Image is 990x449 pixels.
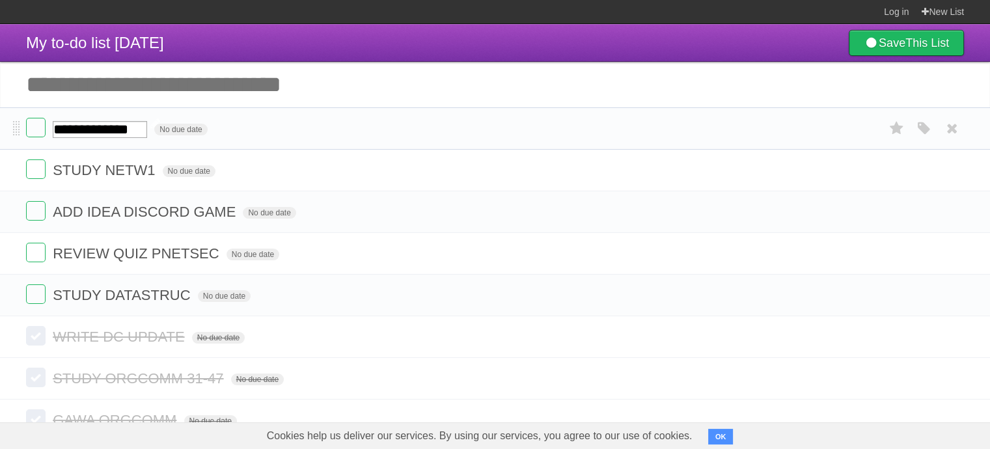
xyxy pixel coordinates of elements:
a: SaveThis List [849,30,964,56]
span: REVIEW QUIZ PNETSEC [53,245,222,262]
label: Done [26,326,46,346]
span: No due date [243,207,296,219]
span: WRITE DC UPDATE [53,329,187,345]
span: STUDY NETW1 [53,162,158,178]
span: STUDY ORGCOMM 31-47 [53,370,227,387]
span: My to-do list [DATE] [26,34,164,51]
span: STUDY DATASTRUC [53,287,193,303]
label: Done [26,284,46,304]
span: No due date [198,290,251,302]
button: OK [708,429,734,444]
label: Done [26,159,46,179]
label: Done [26,243,46,262]
label: Star task [885,118,909,139]
span: No due date [163,165,215,177]
span: GAWA ORGCOMM [53,412,180,428]
label: Done [26,201,46,221]
label: Done [26,118,46,137]
b: This List [905,36,949,49]
span: Cookies help us deliver our services. By using our services, you agree to our use of cookies. [254,423,706,449]
span: No due date [184,415,237,427]
span: No due date [227,249,279,260]
span: No due date [154,124,207,135]
label: Done [26,368,46,387]
span: No due date [192,332,245,344]
span: ADD IDEA DISCORD GAME [53,204,239,220]
label: Done [26,409,46,429]
span: No due date [231,374,284,385]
